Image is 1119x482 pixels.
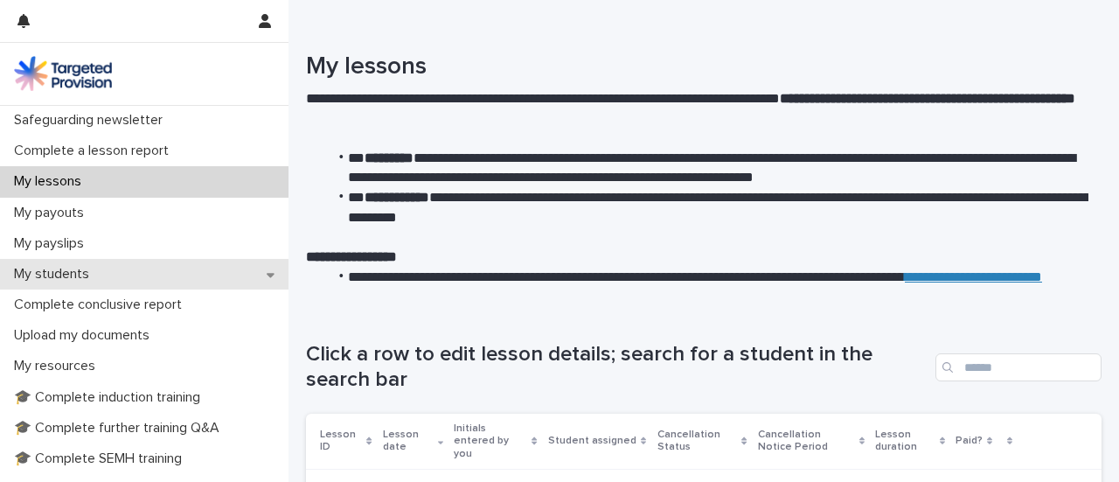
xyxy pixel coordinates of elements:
p: 🎓 Complete further training Q&A [7,420,233,437]
p: Complete a lesson report [7,143,183,159]
p: My payouts [7,205,98,221]
p: Cancellation Notice Period [758,425,855,458]
p: Upload my documents [7,327,163,344]
p: My payslips [7,235,98,252]
p: Initials entered by you [454,419,528,464]
p: Lesson date [383,425,434,458]
input: Search [935,353,1102,381]
p: Cancellation Status [657,425,738,458]
p: Complete conclusive report [7,297,196,313]
img: M5nRWzHhSzIhMunXDL62 [14,56,112,91]
p: My resources [7,358,109,374]
p: 🎓 Complete SEMH training [7,451,196,467]
p: Safeguarding newsletter [7,112,177,129]
p: Lesson ID [320,425,362,458]
p: Lesson duration [875,425,935,458]
p: My students [7,266,103,283]
p: 🎓 Complete induction training [7,389,214,406]
p: Student assigned [548,431,636,451]
p: My lessons [7,173,95,190]
p: Paid? [956,431,983,451]
h1: Click a row to edit lesson details; search for a student in the search bar [306,342,928,393]
h1: My lessons [306,52,1088,82]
